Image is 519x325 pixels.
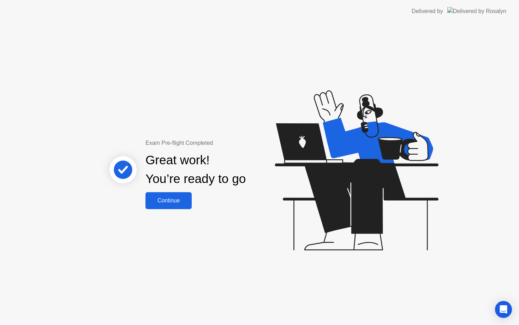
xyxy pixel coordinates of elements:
[447,7,506,15] img: Delivered by Rosalyn
[145,151,246,188] div: Great work! You’re ready to go
[495,301,512,318] div: Open Intercom Messenger
[412,7,443,16] div: Delivered by
[145,192,192,209] button: Continue
[148,197,190,204] div: Continue
[145,139,291,147] div: Exam Pre-flight Completed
